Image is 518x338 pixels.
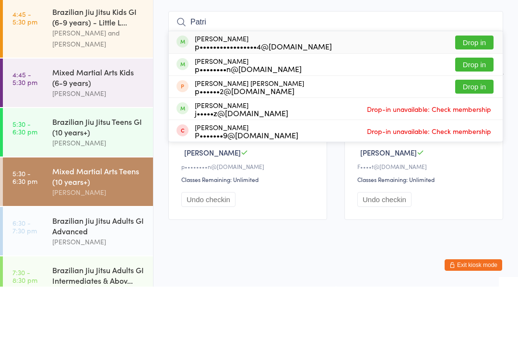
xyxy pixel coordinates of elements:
div: Brazilian Jiu Jitsu Adults GI Intermediates & Abov... [52,316,145,337]
button: Undo checkin [181,243,235,258]
button: Undo checkin [357,243,412,258]
time: 6:30 - 7:30 pm [12,270,37,286]
span: [DATE] 5:30pm [168,20,488,30]
div: Mixed Martial Arts Teens (10 years+) [52,217,145,238]
span: [PERSON_NAME] [168,30,488,39]
div: [PERSON_NAME] [195,175,298,190]
span: Ground Floor [168,39,503,49]
div: Mixed Martial Arts Kids (6-9 years) [52,118,145,139]
time: 4:45 - 5:30 pm [12,61,37,77]
time: 5:30 - 6:30 pm [12,221,37,236]
div: F••••t@[DOMAIN_NAME] [357,214,493,222]
div: [PERSON_NAME] and [PERSON_NAME] [52,79,145,101]
time: 4:45 - 5:30 pm [12,122,37,137]
div: [PERSON_NAME] [195,153,288,168]
div: At [69,11,117,26]
div: [PERSON_NAME] [PERSON_NAME] [195,131,304,146]
div: P•••••••9@[DOMAIN_NAME] [195,182,298,190]
button: Exit kiosk mode [445,311,502,322]
div: Classes Remaining: Unlimited [181,227,317,235]
div: Brazilian Jiu Jitsu Teens GI (10 years+) [52,168,145,189]
span: [PERSON_NAME] [184,199,241,209]
div: [PERSON_NAME] [52,288,145,299]
div: Brazilian Jiu Jitsu Adults GI Advanced [52,266,145,288]
div: [PERSON_NAME] [52,238,145,249]
a: 5:30 -6:30 pmMixed Martial Arts Teens (10 years+)[PERSON_NAME] [3,209,153,257]
div: [PERSON_NAME] [195,86,332,101]
a: 4:45 -5:30 pmBrazilian Jiu Jitsu Kids GI (6-9 years) - Little L...[PERSON_NAME] and [PERSON_NAME] [3,49,153,109]
div: p••••••2@[DOMAIN_NAME] [195,138,304,146]
span: Drop-in unavailable: Check membership [365,175,494,190]
div: Classes Remaining: Unlimited [357,227,493,235]
a: [DATE] [12,26,36,37]
div: p•••••••••••••••••4@[DOMAIN_NAME] [195,94,332,101]
div: p••••••••n@[DOMAIN_NAME] [181,214,317,222]
span: [PERSON_NAME] [360,199,417,209]
div: [PERSON_NAME] [52,189,145,200]
div: [PERSON_NAME] [195,109,302,124]
time: 5:30 - 6:30 pm [12,171,37,187]
a: 6:30 -7:30 pmBrazilian Jiu Jitsu Adults GI Advanced[PERSON_NAME] [3,258,153,307]
div: Events for [12,11,59,26]
span: Drop-in unavailable: Check membership [365,153,494,168]
div: j•••••z@[DOMAIN_NAME] [195,160,288,168]
div: [PERSON_NAME] [52,139,145,150]
button: Drop in [455,109,494,123]
div: Any location [69,26,117,37]
input: Search [168,62,503,84]
div: Brazilian Jiu Jitsu Kids GI (6-9 years) - Little L... [52,58,145,79]
button: Drop in [455,131,494,145]
a: 5:30 -6:30 pmBrazilian Jiu Jitsu Teens GI (10 years+)[PERSON_NAME] [3,159,153,208]
div: p••••••••n@[DOMAIN_NAME] [195,116,302,124]
time: 7:30 - 8:30 pm [12,320,37,335]
a: 4:45 -5:30 pmMixed Martial Arts Kids (6-9 years)[PERSON_NAME] [3,110,153,158]
button: Drop in [455,87,494,101]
